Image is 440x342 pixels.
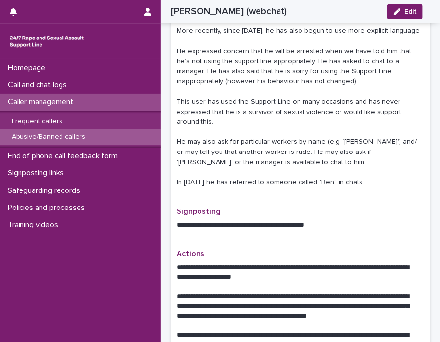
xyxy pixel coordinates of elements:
p: Abusive/Banned callers [4,133,93,141]
p: End of phone call feedback form [4,152,125,161]
span: Signposting [177,208,220,216]
span: Actions [177,250,204,258]
p: Safeguarding records [4,186,88,195]
span: Edit [404,8,417,15]
p: Training videos [4,220,66,229]
p: Homepage [4,63,53,73]
p: Signposting links [4,169,72,178]
p: Caller management [4,97,81,107]
img: rhQMoQhaT3yELyF149Cw [8,32,86,51]
h2: [PERSON_NAME] (webchat) [171,6,287,17]
p: Call and chat logs [4,80,75,90]
p: More recently, since [DATE], he has also begun to use more explicit language He expressed concern... [177,26,424,188]
p: Policies and processes [4,203,93,212]
button: Edit [387,4,423,19]
p: Frequent callers [4,117,70,126]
